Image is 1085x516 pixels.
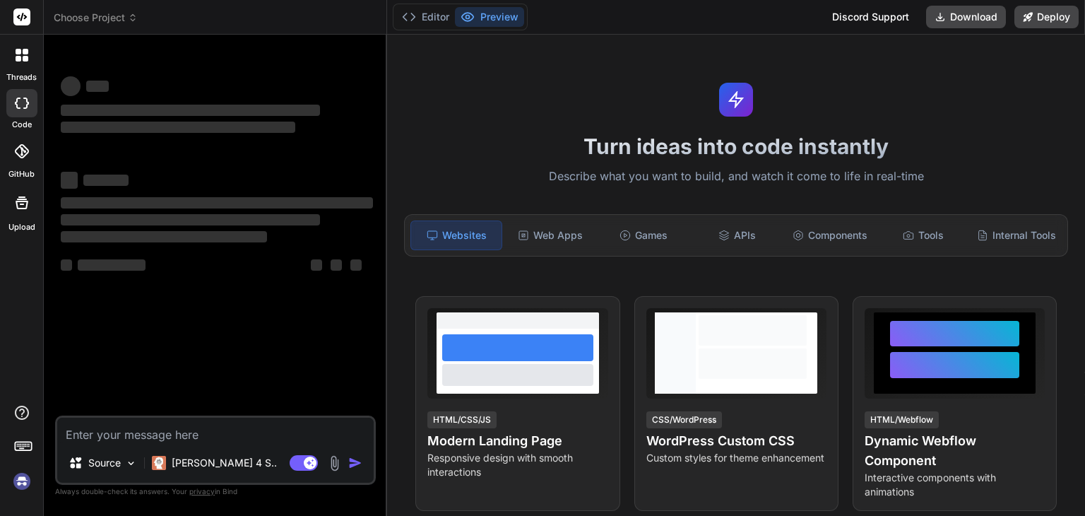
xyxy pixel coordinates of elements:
p: Responsive design with smooth interactions [427,451,607,479]
p: Always double-check its answers. Your in Bind [55,485,376,498]
span: ‌ [61,105,320,116]
button: Editor [396,7,455,27]
div: HTML/CSS/JS [427,411,497,428]
span: ‌ [61,122,295,133]
h4: WordPress Custom CSS [646,431,826,451]
span: ‌ [61,231,267,242]
img: signin [10,469,34,493]
div: Internal Tools [971,221,1062,250]
img: icon [348,456,362,470]
label: GitHub [8,168,35,180]
button: Deploy [1014,6,1079,28]
img: attachment [326,455,343,471]
div: Web Apps [505,221,595,250]
label: threads [6,71,37,83]
img: Pick Models [125,457,137,469]
p: Custom styles for theme enhancement [646,451,826,465]
span: ‌ [61,214,320,225]
h1: Turn ideas into code instantly [396,134,1077,159]
span: ‌ [61,76,81,96]
p: Describe what you want to build, and watch it come to life in real-time [396,168,1077,186]
span: ‌ [83,175,129,186]
button: Download [926,6,1006,28]
div: Components [785,221,875,250]
div: Discord Support [824,6,918,28]
span: ‌ [61,259,72,271]
span: ‌ [86,81,109,92]
span: ‌ [331,259,342,271]
p: Interactive components with animations [865,471,1045,499]
div: Tools [878,221,968,250]
span: ‌ [350,259,362,271]
h4: Dynamic Webflow Component [865,431,1045,471]
span: privacy [189,487,215,496]
span: ‌ [78,259,146,271]
div: HTML/Webflow [865,411,939,428]
div: CSS/WordPress [646,411,722,428]
span: Choose Project [54,11,138,25]
div: Games [598,221,689,250]
span: ‌ [311,259,322,271]
label: code [12,119,32,131]
p: Source [88,456,121,470]
div: APIs [692,221,782,250]
div: Websites [410,221,502,250]
span: ‌ [61,172,78,189]
button: Preview [455,7,524,27]
img: Claude 4 Sonnet [152,456,166,470]
label: Upload [8,221,35,233]
h4: Modern Landing Page [427,431,607,451]
span: ‌ [61,197,373,209]
p: [PERSON_NAME] 4 S.. [172,456,277,470]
